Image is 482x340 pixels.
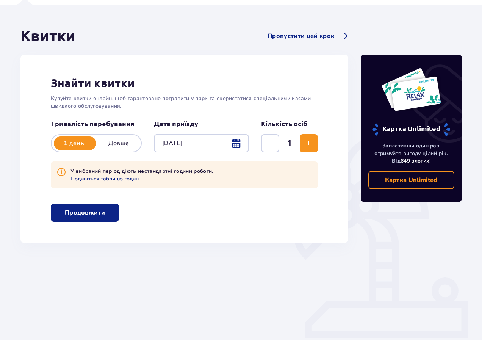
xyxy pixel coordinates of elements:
[70,168,213,182] p: У вибраний період діють нестандартні години роботи.
[261,119,307,128] p: Кількість осіб
[96,139,141,147] p: Довше
[51,76,318,90] h2: Знайти квитки
[385,176,438,184] p: Картка Unlimited
[381,67,441,111] img: Дві річні картки до Suntago з написом 'UNLIMITED RELAX', на білому тлі з тропічним листям і сонцем.
[70,175,139,182] button: Подивіться таблицю годин
[51,204,119,222] button: Продовжити
[20,27,75,45] h1: Квитки
[65,208,105,217] p: Продовжити
[368,142,455,165] p: Заплативши один раз, отримуйте вигоду цілий рік. Від !
[268,32,334,40] span: Пропустити цей крок
[51,95,318,110] p: Купуйте квитки онлайн, щоб гарантовано потрапити у парк та скористатися спеціальними касами швидк...
[52,139,96,147] p: 1 день
[368,171,455,189] a: Картка Unlimited
[261,134,279,152] button: Зменшити
[372,123,451,136] p: Картка Unlimited
[401,157,429,165] span: 649 злотих
[300,134,318,152] button: Збільшити
[154,119,198,128] p: Дата приїзду
[51,119,142,128] p: Тривалість перебування
[268,31,348,41] a: Пропустити цей крок
[281,138,298,149] span: 1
